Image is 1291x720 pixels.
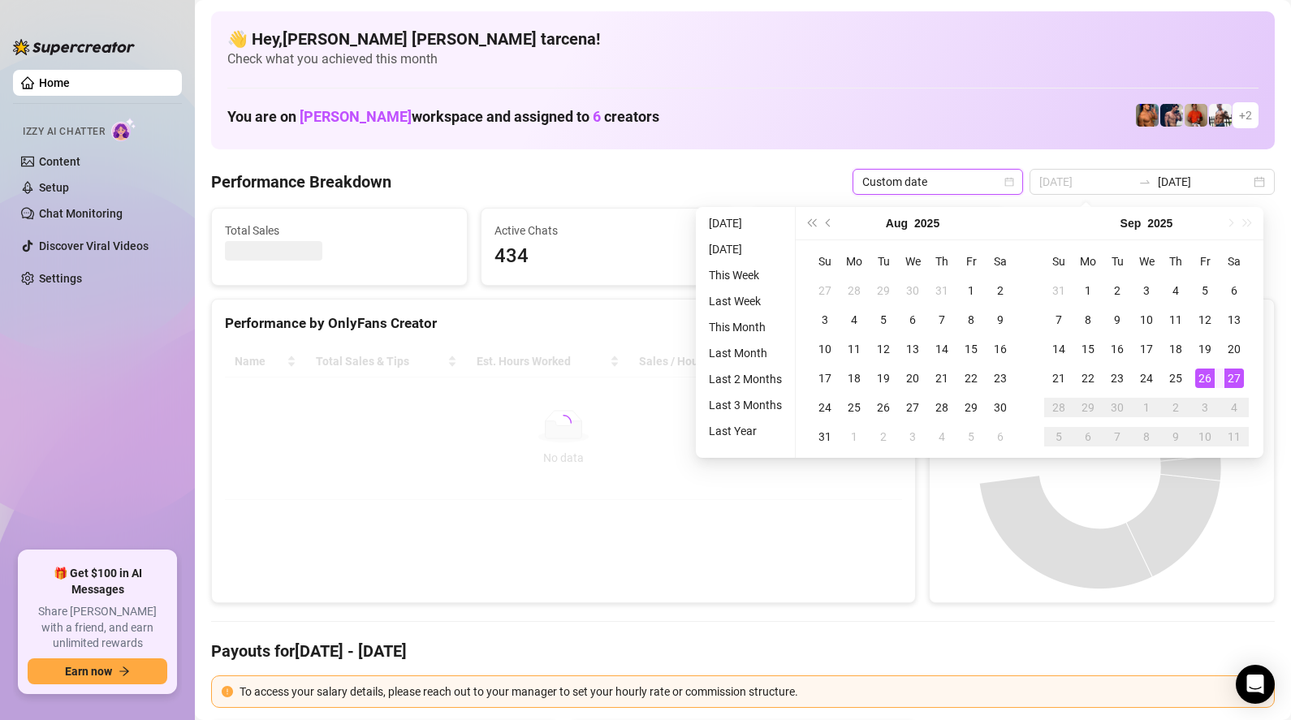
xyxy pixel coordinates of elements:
[28,604,167,652] span: Share [PERSON_NAME] with a friend, and earn unlimited rewards
[932,398,952,417] div: 28
[927,393,956,422] td: 2025-08-28
[815,427,835,446] div: 31
[1166,369,1185,388] div: 25
[986,305,1015,334] td: 2025-08-09
[874,398,893,417] div: 26
[702,395,788,415] li: Last 3 Months
[1049,427,1069,446] div: 5
[869,364,898,393] td: 2025-08-19
[1161,305,1190,334] td: 2025-09-11
[1137,310,1156,330] div: 10
[1137,369,1156,388] div: 24
[1185,104,1207,127] img: Justin
[1132,334,1161,364] td: 2025-09-17
[1103,276,1132,305] td: 2025-09-02
[869,305,898,334] td: 2025-08-05
[1103,422,1132,451] td: 2025-10-07
[932,281,952,300] div: 31
[991,310,1010,330] div: 9
[494,222,723,239] span: Active Chats
[111,118,136,141] img: AI Chatter
[39,76,70,89] a: Home
[927,305,956,334] td: 2025-08-07
[1049,369,1069,388] div: 21
[914,207,939,239] button: Choose a year
[869,334,898,364] td: 2025-08-12
[844,398,864,417] div: 25
[844,369,864,388] div: 18
[986,364,1015,393] td: 2025-08-23
[1132,422,1161,451] td: 2025-10-08
[1224,310,1244,330] div: 13
[1103,364,1132,393] td: 2025-09-23
[1120,207,1142,239] button: Choose a month
[844,281,864,300] div: 28
[28,658,167,684] button: Earn nowarrow-right
[1137,398,1156,417] div: 1
[1158,173,1250,191] input: End date
[1166,310,1185,330] div: 11
[1044,334,1073,364] td: 2025-09-14
[1239,106,1252,124] span: + 2
[898,334,927,364] td: 2025-08-13
[1073,247,1103,276] th: Mo
[222,686,233,697] span: exclamation-circle
[1078,310,1098,330] div: 8
[1220,247,1249,276] th: Sa
[227,28,1259,50] h4: 👋 Hey, [PERSON_NAME] [PERSON_NAME] tarcena !
[13,39,135,55] img: logo-BBDzfeDw.svg
[898,364,927,393] td: 2025-08-20
[211,640,1275,662] h4: Payouts for [DATE] - [DATE]
[227,50,1259,68] span: Check what you achieved this month
[986,276,1015,305] td: 2025-08-02
[1073,393,1103,422] td: 2025-09-29
[39,207,123,220] a: Chat Monitoring
[1073,276,1103,305] td: 2025-09-01
[874,339,893,359] div: 12
[1147,207,1172,239] button: Choose a year
[702,265,788,285] li: This Week
[1190,305,1220,334] td: 2025-09-12
[961,310,981,330] div: 8
[810,334,840,364] td: 2025-08-10
[1220,305,1249,334] td: 2025-09-13
[1190,422,1220,451] td: 2025-10-10
[702,213,788,233] li: [DATE]
[961,398,981,417] div: 29
[927,422,956,451] td: 2025-09-04
[815,369,835,388] div: 17
[840,334,869,364] td: 2025-08-11
[119,666,130,677] span: arrow-right
[1044,276,1073,305] td: 2025-08-31
[1073,422,1103,451] td: 2025-10-06
[898,276,927,305] td: 2025-07-30
[225,313,902,334] div: Performance by OnlyFans Creator
[810,364,840,393] td: 2025-08-17
[991,369,1010,388] div: 23
[28,566,167,597] span: 🎁 Get $100 in AI Messages
[1078,339,1098,359] div: 15
[1195,427,1215,446] div: 10
[1195,281,1215,300] div: 5
[593,108,601,125] span: 6
[956,393,986,422] td: 2025-08-29
[1136,104,1159,127] img: JG
[1107,369,1127,388] div: 23
[1078,369,1098,388] div: 22
[1132,364,1161,393] td: 2025-09-24
[1107,281,1127,300] div: 2
[874,281,893,300] div: 29
[1137,339,1156,359] div: 17
[1049,310,1069,330] div: 7
[961,281,981,300] div: 1
[1107,427,1127,446] div: 7
[1190,393,1220,422] td: 2025-10-03
[1049,281,1069,300] div: 31
[1195,369,1215,388] div: 26
[898,247,927,276] th: We
[802,207,820,239] button: Last year (Control + left)
[903,427,922,446] div: 3
[702,369,788,389] li: Last 2 Months
[932,369,952,388] div: 21
[844,427,864,446] div: 1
